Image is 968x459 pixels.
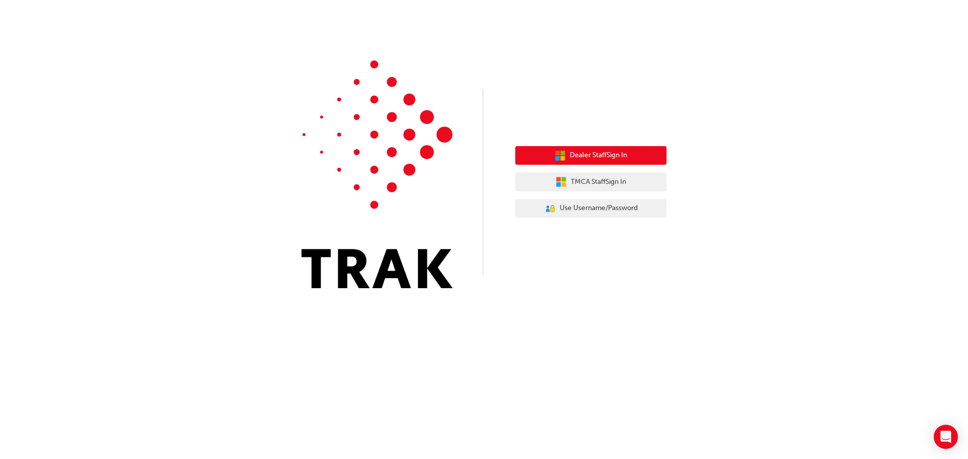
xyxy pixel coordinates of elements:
[934,425,958,449] div: Open Intercom Messenger
[515,199,667,218] button: Use Username/Password
[570,150,627,161] span: Dealer Staff Sign In
[301,60,453,288] img: Trak
[560,203,638,214] span: Use Username/Password
[515,172,667,191] button: TMCA StaffSign In
[515,146,667,165] button: Dealer StaffSign In
[571,176,626,188] span: TMCA Staff Sign In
